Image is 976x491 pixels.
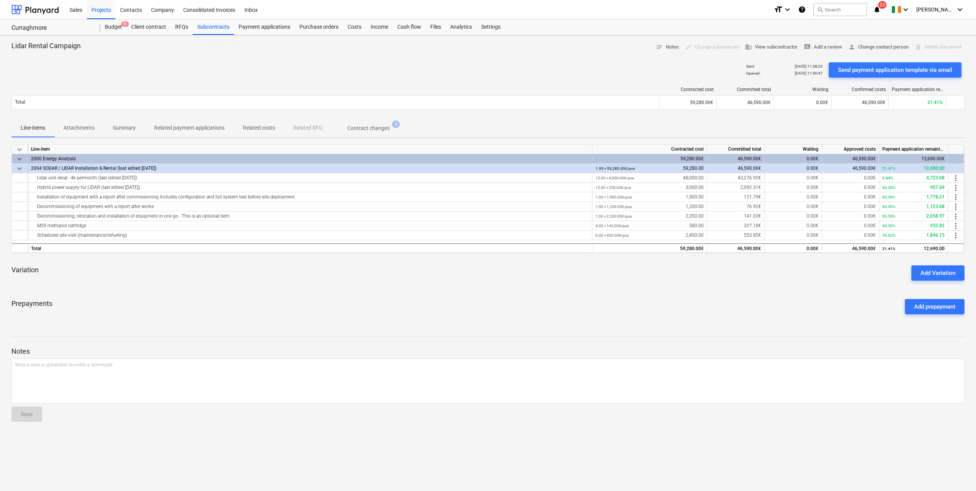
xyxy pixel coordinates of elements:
[834,87,886,92] div: Confirmed costs
[745,44,752,50] span: business
[154,124,224,132] p: Related payment applications
[747,100,771,105] span: 46,590.00€
[15,164,24,173] span: keyboard_arrow_down
[807,213,818,219] span: 0.00€
[916,7,955,13] span: [PERSON_NAME]
[15,145,24,154] span: keyboard_arrow_down
[243,124,275,132] p: Related costs
[31,211,589,221] div: Decommissioning, relocation and installation of equipment in one go - This is an optional item
[822,154,879,164] div: 46,590.00€
[127,20,171,35] a: Client contract
[845,41,912,53] button: Change contact person
[11,41,81,50] p: Lidar Rental Campaign
[817,7,823,13] span: search
[878,1,887,9] span: 23
[31,164,589,173] div: 2004 SODAR / LIDAR Installation & Rental (last edited [DATE])
[746,64,755,69] p: Sent :
[595,192,704,202] div: 1,900.00
[765,154,822,164] div: 0.00€
[595,173,704,183] div: 48,000.00
[595,221,704,231] div: 580.00
[11,24,91,32] div: Curraghmore
[938,454,976,491] iframe: Chat Widget
[347,124,390,132] p: Contract changes
[807,166,818,171] span: 0.00€
[653,41,682,53] button: Notes
[113,124,136,132] p: Summary
[882,231,945,240] div: 1,846.15
[738,175,761,180] span: 43,276.92€
[951,221,960,231] span: more_vert
[892,87,943,92] div: Payment application remaining
[816,100,828,105] span: 0.00€
[882,176,893,180] small: 9.84%
[426,20,446,35] a: Files
[955,5,965,14] i: keyboard_arrow_down
[15,154,24,164] span: keyboard_arrow_down
[11,265,39,275] p: Variation
[882,224,895,228] small: 43.59%
[882,183,945,192] div: 907.69
[873,5,881,14] i: notifications
[848,43,909,52] span: Change contact person
[744,232,761,238] span: 553.85€
[595,224,629,228] small: 4.00 × 145.00€ / pcs
[914,302,955,312] div: Add prepayment
[343,20,366,35] div: Costs
[807,223,818,228] span: 0.00€
[31,183,589,192] div: Hybrid power supply for LiDAR (last edited [DATE])
[193,20,234,35] div: Subcontracts
[295,20,343,35] a: Purchase orders
[746,71,760,76] p: Opened :
[848,44,855,50] span: person
[744,194,761,200] span: 121.79€
[822,243,879,253] div: 46,590.00€
[592,154,707,164] div: 59,280.00€
[100,20,127,35] div: Budget
[659,96,716,109] div: 59,280.00€
[446,20,477,35] div: Analytics
[707,243,765,253] div: 46,590.00€
[882,202,945,211] div: 1,123.08
[905,299,965,314] button: Add prepayment
[862,100,885,105] span: 46,590.00€
[951,231,960,240] span: more_vert
[864,204,876,209] span: 0.00€
[595,185,631,190] small: 12.00 × 250.00€ / pcs
[829,62,961,78] button: Send payment application template via email
[592,243,707,253] div: 59,280.00€
[801,41,845,53] button: Add a review
[31,192,589,202] div: Installation of equipment with a report after commissioning Includes configuration and full syste...
[393,20,426,35] a: Cash flow
[171,20,193,35] a: RFQs
[864,185,876,190] span: 0.00€
[28,145,592,154] div: Line-item
[595,211,704,221] div: 2,200.00
[927,100,943,105] span: 21.41%
[882,205,895,209] small: 93.59%
[864,194,876,200] span: 0.00€
[813,3,867,16] button: Search
[951,174,960,183] span: more_vert
[392,120,400,128] span: 4
[595,166,635,171] small: 1.00 × 59,280.00€ / pcs
[595,231,704,240] div: 2,400.00
[477,20,505,35] a: Settings
[100,20,127,35] a: Budget9+
[707,154,765,164] div: 46,590.00€
[234,20,295,35] div: Payment applications
[882,233,895,237] small: 76.92%
[864,223,876,228] span: 0.00€
[882,166,895,171] small: 21.41%
[765,145,822,154] div: Waiting
[656,44,663,50] span: notes
[121,21,129,27] span: 9+
[595,214,632,218] small: 1.00 × 2,200.00€ / pcs
[656,43,679,52] span: Notes
[882,195,895,199] small: 93.59%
